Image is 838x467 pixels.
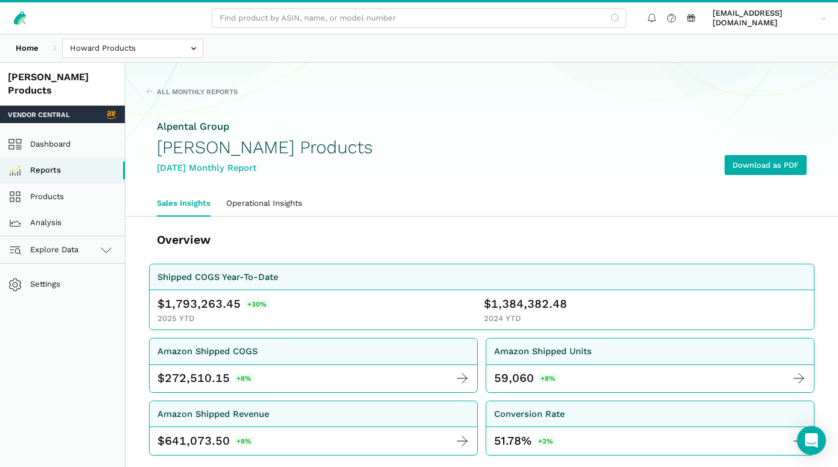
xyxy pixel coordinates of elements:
[62,39,203,59] input: Howard Products
[157,345,258,358] div: Amazon Shipped COGS
[234,436,255,446] span: +8%
[234,373,255,383] span: +8%
[8,110,70,119] span: Vendor Central
[157,314,480,323] div: 2025 YTD
[494,370,534,386] div: 59,060
[157,232,471,248] h3: Overview
[157,370,165,386] span: $
[538,373,559,383] span: +8%
[486,338,814,393] a: Amazon Shipped Units 59,060 +8%
[157,407,269,421] div: Amazon Shipped Revenue
[536,436,556,446] span: +2%
[157,433,165,449] span: $
[484,314,806,323] div: 2024 YTD
[149,191,218,216] a: Sales Insights
[484,296,491,312] span: $
[157,161,373,175] div: [DATE] Monthly Report
[149,401,478,456] a: Amazon Shipped Revenue $ 641,073.50 +8%
[157,87,238,97] span: All Monthly Reports
[157,120,373,134] div: Alpental Group
[494,433,556,449] div: 51.78%
[165,296,241,312] span: 1,793,263.45
[797,426,826,455] div: Open Intercom Messenger
[709,7,831,30] a: [EMAIL_ADDRESS][DOMAIN_NAME]
[165,370,230,386] span: 272,510.15
[218,191,310,216] a: Operational Insights
[12,243,79,257] span: Explore Data
[494,407,565,421] div: Conversion Rate
[165,433,230,449] span: 641,073.50
[8,39,46,59] a: Home
[725,155,807,175] a: Download as PDF
[157,296,165,312] span: $
[157,270,278,284] div: Shipped COGS Year-To-Date
[145,87,238,97] a: All Monthly Reports
[8,71,117,98] div: [PERSON_NAME] Products
[212,8,626,28] input: Find product by ASIN, name, or model number
[245,299,270,309] span: +30%
[491,296,567,312] span: 1,384,382.48
[494,345,592,358] div: Amazon Shipped Units
[713,8,816,28] span: [EMAIL_ADDRESS][DOMAIN_NAME]
[157,138,373,157] h1: [PERSON_NAME] Products
[149,338,478,393] a: Amazon Shipped COGS $ 272,510.15 +8%
[486,401,814,456] a: Conversion Rate 51.78%+2%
